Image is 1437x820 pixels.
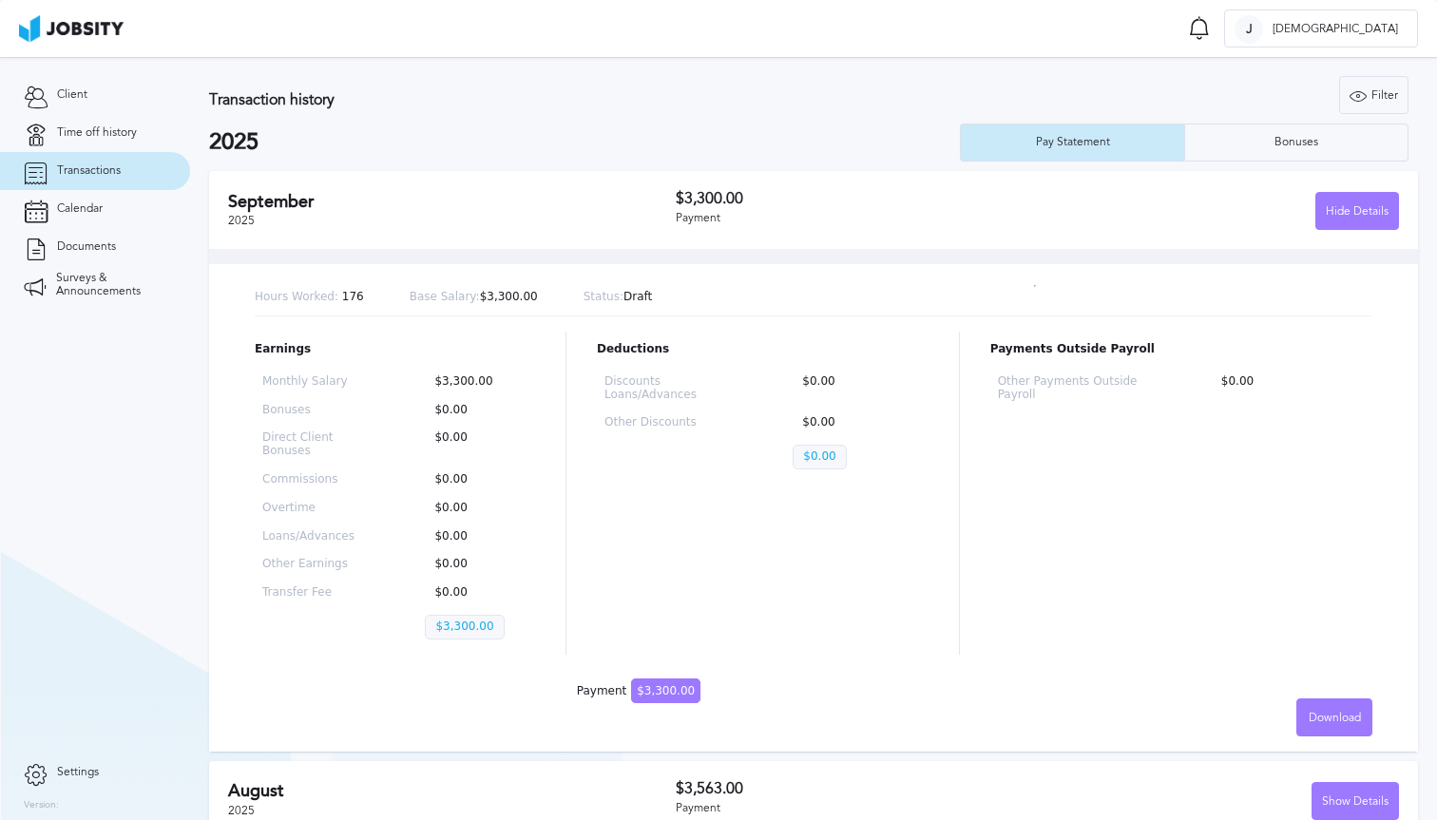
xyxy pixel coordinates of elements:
[1315,192,1399,230] button: Hide Details
[793,445,846,469] p: $0.00
[793,416,920,429] p: $0.00
[57,202,103,216] span: Calendar
[57,126,137,140] span: Time off history
[1312,782,1399,820] button: Show Details
[425,502,527,515] p: $0.00
[425,473,527,486] p: $0.00
[676,190,1038,207] h3: $3,300.00
[410,291,538,304] p: $3,300.00
[262,473,364,486] p: Commissions
[262,558,364,571] p: Other Earnings
[262,375,364,389] p: Monthly Salary
[425,404,527,417] p: $0.00
[1212,375,1365,402] p: $0.00
[425,375,527,389] p: $3,300.00
[255,291,364,304] p: 176
[1309,712,1361,725] span: Download
[604,375,732,402] p: Discounts Loans/Advances
[577,685,700,698] div: Payment
[262,404,364,417] p: Bonuses
[425,431,527,458] p: $0.00
[425,586,527,600] p: $0.00
[209,91,865,108] h3: Transaction history
[597,343,929,356] p: Deductions
[1235,15,1263,44] div: J
[1026,136,1120,149] div: Pay Statement
[228,804,255,817] span: 2025
[990,343,1372,356] p: Payments Outside Payroll
[24,800,59,811] label: Version:
[604,416,732,429] p: Other Discounts
[1263,23,1408,36] span: [DEMOGRAPHIC_DATA]
[57,88,87,102] span: Client
[998,375,1151,402] p: Other Payments Outside Payroll
[255,290,338,303] span: Hours Worked:
[584,290,623,303] span: Status:
[262,530,364,543] p: Loans/Advances
[228,781,676,801] h2: August
[1265,136,1328,149] div: Bonuses
[56,272,166,298] span: Surveys & Announcements
[1224,10,1418,48] button: J[DEMOGRAPHIC_DATA]
[676,212,1038,225] div: Payment
[631,678,700,703] span: $3,300.00
[57,164,121,178] span: Transactions
[1339,76,1408,114] button: Filter
[676,802,1038,815] div: Payment
[793,375,920,402] p: $0.00
[228,192,676,212] h2: September
[209,129,960,156] h2: 2025
[425,615,504,639] p: $3,300.00
[262,502,364,515] p: Overtime
[584,291,653,304] p: Draft
[1340,77,1408,115] div: Filter
[262,431,364,458] p: Direct Client Bonuses
[960,124,1184,162] button: Pay Statement
[676,780,1038,797] h3: $3,563.00
[262,586,364,600] p: Transfer Fee
[228,214,255,227] span: 2025
[425,530,527,543] p: $0.00
[19,15,124,42] img: ab4bad089aa723f57921c736e9817d99.png
[1316,193,1398,231] div: Hide Details
[1184,124,1408,162] button: Bonuses
[57,240,116,254] span: Documents
[255,343,535,356] p: Earnings
[1296,698,1372,736] button: Download
[410,290,480,303] span: Base Salary:
[425,558,527,571] p: $0.00
[57,766,99,779] span: Settings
